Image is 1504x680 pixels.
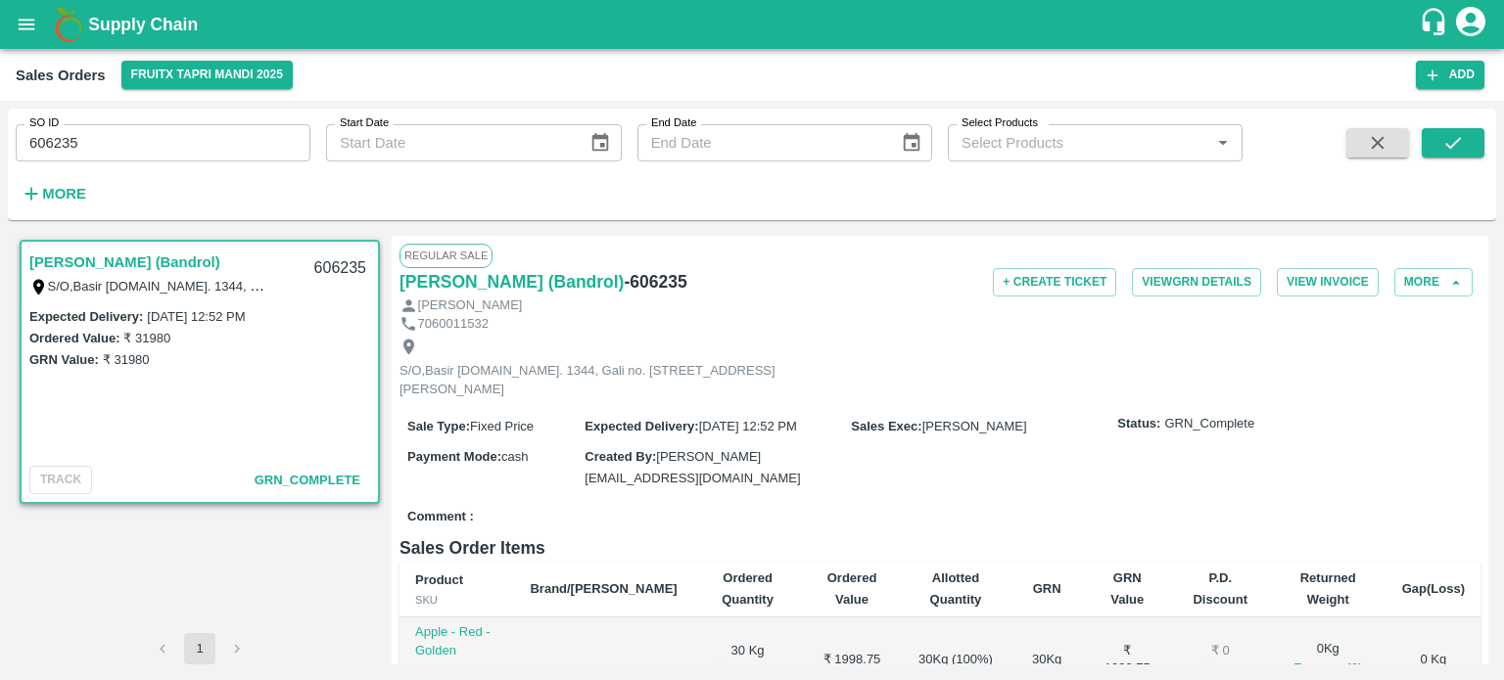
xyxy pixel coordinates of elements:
div: ₹ 0 / Kg [1187,659,1254,677]
span: GRN_Complete [1164,415,1254,433]
input: Start Date [326,124,574,161]
label: Comment : [407,508,474,526]
button: More [1394,268,1473,296]
button: + Create Ticket [993,268,1116,296]
button: ViewGRN Details [1132,268,1261,296]
div: 30 Kg [1025,651,1068,669]
nav: pagination navigation [144,633,256,664]
label: Status: [1117,415,1160,433]
div: ₹ 66.625 / Kg [709,659,787,677]
label: Ordered Value: [29,331,119,345]
button: page 1 [184,633,215,664]
button: Add [1416,61,1484,89]
label: End Date [651,115,696,131]
button: Choose date [582,124,619,161]
div: 0 Kg [1286,640,1371,680]
div: A-L (100) [415,659,498,677]
span: GRN_Complete [255,473,360,487]
div: SKU [415,591,498,609]
input: Select Products [954,130,1204,156]
span: [DATE] 12:52 PM [699,419,797,433]
input: End Date [637,124,885,161]
button: open drawer [4,2,49,47]
b: Brand/[PERSON_NAME] [530,581,677,596]
button: Choose date [893,124,930,161]
b: GRN [1033,581,1061,596]
label: Select Products [962,115,1038,131]
b: Returned Weight [1300,570,1356,607]
b: Allotted Quantity [930,570,982,607]
button: Select DC [121,61,293,89]
div: Sales Orders [16,63,106,88]
label: SO ID [29,115,59,131]
label: Expected Delivery : [29,309,143,324]
label: GRN Value: [29,352,99,367]
button: Open [1210,130,1236,156]
button: View Invoice [1277,268,1379,296]
img: logo [49,5,88,44]
label: Created By : [585,449,656,464]
h6: - 606235 [624,268,686,295]
button: Reasons(0) [1286,657,1371,680]
label: [DATE] 12:52 PM [147,309,245,324]
b: Ordered Value [827,570,877,607]
input: Enter SO ID [16,124,310,161]
label: Expected Delivery : [585,419,698,433]
div: 606235 [303,246,378,292]
h6: Sales Order Items [399,534,1480,562]
span: Regular Sale [399,244,493,267]
label: Sale Type : [407,419,470,433]
label: Start Date [340,115,389,131]
b: Gap(Loss) [1402,581,1465,596]
p: 7060011532 [418,315,489,334]
a: Supply Chain [88,11,1419,38]
span: [PERSON_NAME][EMAIL_ADDRESS][DOMAIN_NAME] [585,449,800,485]
button: More [16,177,91,210]
label: ₹ 31980 [123,331,170,345]
b: P.D. Discount [1193,570,1247,607]
a: [PERSON_NAME] (Bandrol) [29,249,220,275]
label: ₹ 31980 [103,352,150,367]
p: [PERSON_NAME] [418,296,523,315]
b: Product [415,572,463,587]
div: account of current user [1453,4,1488,45]
span: [PERSON_NAME] [922,419,1027,433]
p: Apple - Red - Golden [415,623,498,659]
b: Ordered Quantity [722,570,774,607]
span: Fixed Price [470,419,534,433]
div: 30 Kg ( 100 %) [917,651,995,669]
b: GRN Value [1110,570,1144,607]
a: [PERSON_NAME] (Bandrol) [399,268,624,295]
div: ₹ 0 [1187,642,1254,660]
strong: More [42,186,86,202]
label: Payment Mode : [407,449,501,464]
div: customer-support [1419,7,1453,42]
span: cash [501,449,528,464]
p: S/O,Basir [DOMAIN_NAME]. 1344, Gali no. [STREET_ADDRESS][PERSON_NAME] [399,362,840,398]
b: Supply Chain [88,15,198,34]
label: S/O,Basir [DOMAIN_NAME]. 1344, Gali no. [STREET_ADDRESS][PERSON_NAME] [48,278,529,294]
label: Sales Exec : [851,419,921,433]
